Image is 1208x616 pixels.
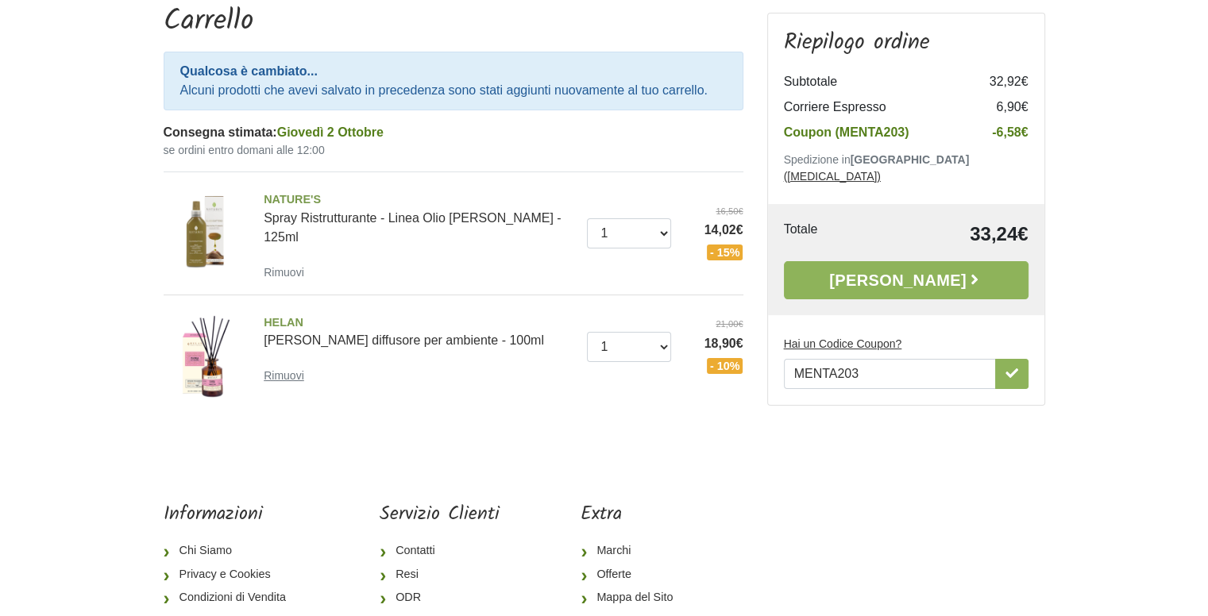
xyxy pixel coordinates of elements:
[707,244,743,260] span: - 15%
[784,336,902,352] label: Hai un Codice Coupon?
[158,185,253,279] img: Spray Ristrutturante - Linea Olio di Dattero - 125ml
[766,503,1044,559] iframe: fb:page Facebook Social Plugin
[264,191,575,209] span: NATURE'S
[164,5,743,39] h1: Carrello
[784,69,965,94] td: Subtotale
[874,220,1029,248] td: 33,24€
[164,563,299,587] a: Privacy e Cookies
[784,29,1029,56] h3: Riepilogo ordine
[164,52,743,110] div: Alcuni prodotti che avevi salvato in precedenza sono stati aggiunti nuovamente al tuo carrello.
[683,318,743,331] del: 21,00€
[683,334,743,353] span: 18,90€
[784,120,965,145] td: Coupon (MENTA203)
[784,152,1029,185] p: Spedizione in
[180,64,318,78] strong: Qualcosa è cambiato...
[784,261,1029,299] a: [PERSON_NAME]
[784,337,902,350] u: Hai un Codice Coupon?
[264,314,575,348] a: HELAN[PERSON_NAME] diffusore per ambiente - 100ml
[264,262,311,282] a: Rimuovi
[380,539,500,563] a: Contatti
[264,191,575,244] a: NATURE'SSpray Ristrutturante - Linea Olio [PERSON_NAME] - 125ml
[581,539,685,563] a: Marchi
[164,503,299,526] h5: Informazioni
[784,94,965,120] td: Corriere Espresso
[581,563,685,587] a: Offerte
[784,170,881,183] a: ([MEDICAL_DATA])
[164,539,299,563] a: Chi Siamo
[965,69,1029,94] td: 32,92€
[264,369,304,382] small: Rimuovi
[965,120,1029,145] td: -6,58€
[264,365,311,385] a: Rimuovi
[784,220,874,248] td: Totale
[164,142,743,159] small: se ordini entro domani alle 12:00
[581,503,685,526] h5: Extra
[784,359,996,389] input: Hai un Codice Coupon?
[581,586,685,610] a: Mappa del Sito
[683,221,743,240] span: 14,02€
[164,123,743,142] div: Consegna stimata:
[965,94,1029,120] td: 6,90€
[158,308,253,402] img: Flora di campo diffusore per ambiente - 100ml
[380,586,500,610] a: ODR
[707,358,743,374] span: - 10%
[683,205,743,218] del: 16,50€
[380,503,500,526] h5: Servizio Clienti
[277,125,384,139] span: Giovedì 2 Ottobre
[264,266,304,279] small: Rimuovi
[380,563,500,587] a: Resi
[264,314,575,332] span: HELAN
[164,586,299,610] a: Condizioni di Vendita
[851,153,970,166] b: [GEOGRAPHIC_DATA]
